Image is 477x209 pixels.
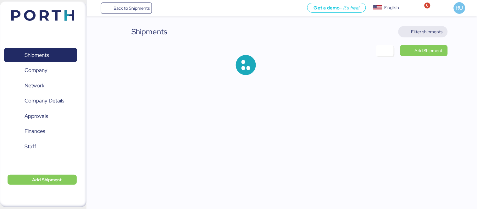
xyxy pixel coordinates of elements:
span: Company Details [25,96,64,105]
button: Menu [90,3,101,14]
a: Company [4,63,77,78]
button: Filter shipments [398,26,448,37]
span: Filter shipments [411,28,443,36]
span: Network [25,81,44,90]
a: Add Shipment [400,45,448,56]
a: Company Details [4,94,77,108]
a: Approvals [4,109,77,123]
a: Network [4,78,77,93]
span: Approvals [25,112,48,121]
span: Add Shipment [32,176,62,184]
span: Back to Shipments [114,4,150,12]
span: Shipments [25,51,49,60]
a: Finances [4,124,77,139]
span: RU [456,4,463,12]
span: Add Shipment [415,47,443,54]
a: Staff [4,139,77,154]
button: Add Shipment [8,175,77,185]
span: Finances [25,127,45,136]
span: Company [25,66,47,75]
a: Back to Shipments [101,3,152,14]
div: English [385,4,399,11]
a: Shipments [4,48,77,62]
span: Staff [25,142,36,151]
div: Shipments [132,26,168,37]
